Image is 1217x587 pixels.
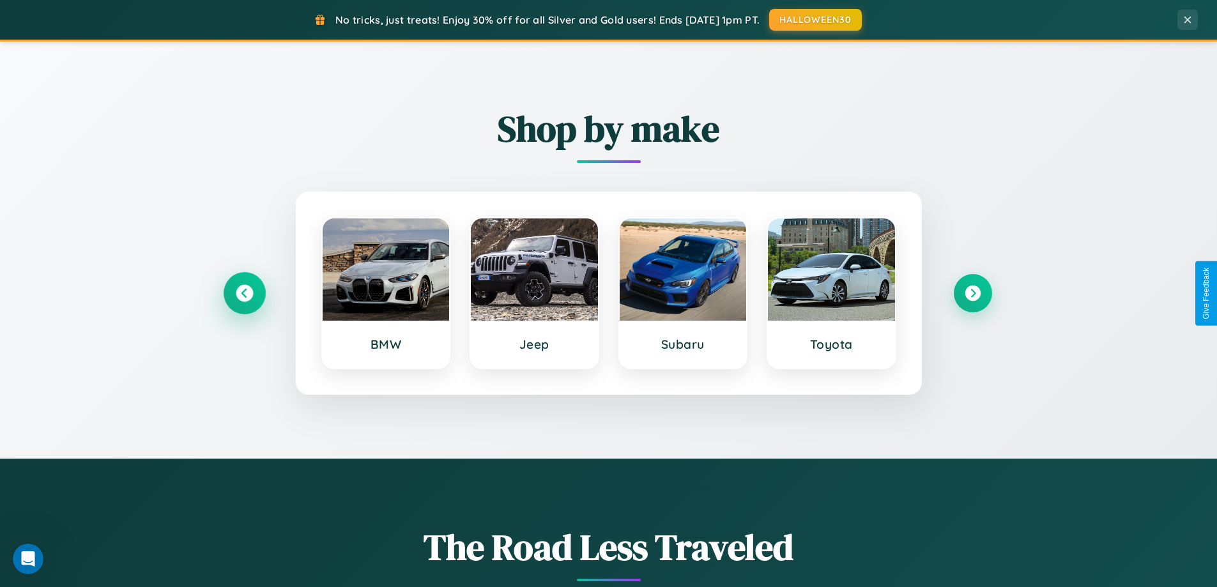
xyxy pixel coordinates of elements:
[781,337,882,352] h3: Toyota
[335,13,760,26] span: No tricks, just treats! Enjoy 30% off for all Silver and Gold users! Ends [DATE] 1pm PT.
[484,337,585,352] h3: Jeep
[769,9,862,31] button: HALLOWEEN30
[335,337,437,352] h3: BMW
[13,544,43,574] iframe: Intercom live chat
[226,522,992,572] h1: The Road Less Traveled
[226,104,992,153] h2: Shop by make
[1202,268,1211,319] div: Give Feedback
[632,337,734,352] h3: Subaru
